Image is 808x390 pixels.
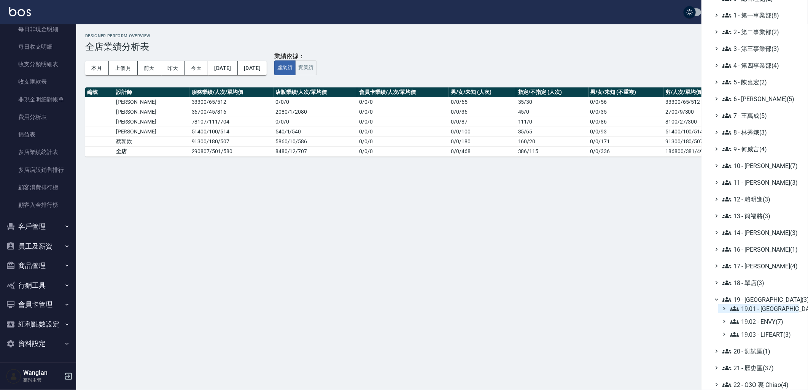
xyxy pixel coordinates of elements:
span: 20 - 測試區(1) [722,347,796,356]
span: 19.02 - ENVY(7) [730,317,796,326]
span: 7 - 王萬成(5) [722,111,796,120]
span: 11 - [PERSON_NAME](3) [722,178,796,187]
span: 18 - 單店(3) [722,278,796,287]
span: 21 - 歷史區(37) [722,363,796,373]
span: 6 - [PERSON_NAME](5) [722,94,796,103]
span: 10 - [PERSON_NAME](7) [722,161,796,170]
span: 14 - [PERSON_NAME](3) [722,228,796,237]
span: 3 - 第三事業部(3) [722,44,796,53]
span: 9 - 何威言(4) [722,144,796,154]
span: 5 - 陳嘉宏(2) [722,78,796,87]
span: 22 - O3O 裏 Chiao(4) [722,380,796,389]
span: 19.01 - [GEOGRAPHIC_DATA] (10) [730,304,796,313]
span: 13 - 簡福將(3) [722,211,796,220]
span: 8 - 林秀娥(3) [722,128,796,137]
span: 12 - 賴明進(3) [722,195,796,204]
span: 2 - 第二事業部(2) [722,27,796,36]
span: 19 - [GEOGRAPHIC_DATA](3) [722,295,796,304]
span: 1 - 第一事業部(8) [722,11,796,20]
span: 19.03 - LIFEART(3) [730,330,796,339]
span: 17 - [PERSON_NAME](4) [722,262,796,271]
span: 4 - 第四事業部(4) [722,61,796,70]
span: 16 - [PERSON_NAME](1) [722,245,796,254]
